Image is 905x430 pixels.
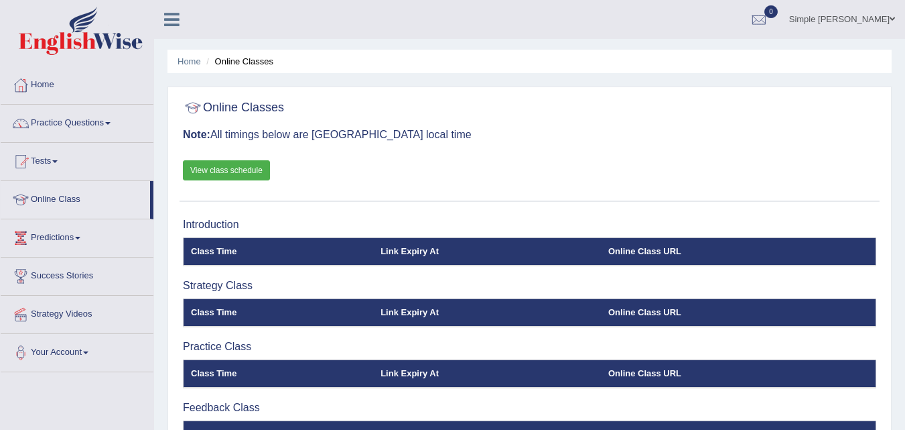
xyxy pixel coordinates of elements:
th: Class Time [184,299,374,327]
a: Home [1,66,153,100]
a: Tests [1,143,153,176]
th: Link Expiry At [373,299,601,327]
h3: Introduction [183,219,876,231]
h3: Strategy Class [183,280,876,292]
a: Success Stories [1,258,153,291]
a: Home [178,56,201,66]
a: Your Account [1,334,153,368]
a: Strategy Videos [1,296,153,329]
a: View class schedule [183,160,270,180]
th: Online Class URL [601,360,876,388]
th: Online Class URL [601,237,876,266]
th: Class Time [184,237,374,266]
th: Class Time [184,360,374,388]
li: Online Classes [203,55,273,68]
h3: Feedback Class [183,402,876,414]
th: Online Class URL [601,299,876,327]
span: 0 [764,5,778,18]
h3: Practice Class [183,341,876,353]
th: Link Expiry At [373,237,601,266]
b: Note: [183,129,210,140]
a: Predictions [1,219,153,253]
h2: Online Classes [183,98,284,118]
a: Online Class [1,181,150,215]
th: Link Expiry At [373,360,601,388]
h3: All timings below are [GEOGRAPHIC_DATA] local time [183,129,876,141]
a: Practice Questions [1,105,153,138]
